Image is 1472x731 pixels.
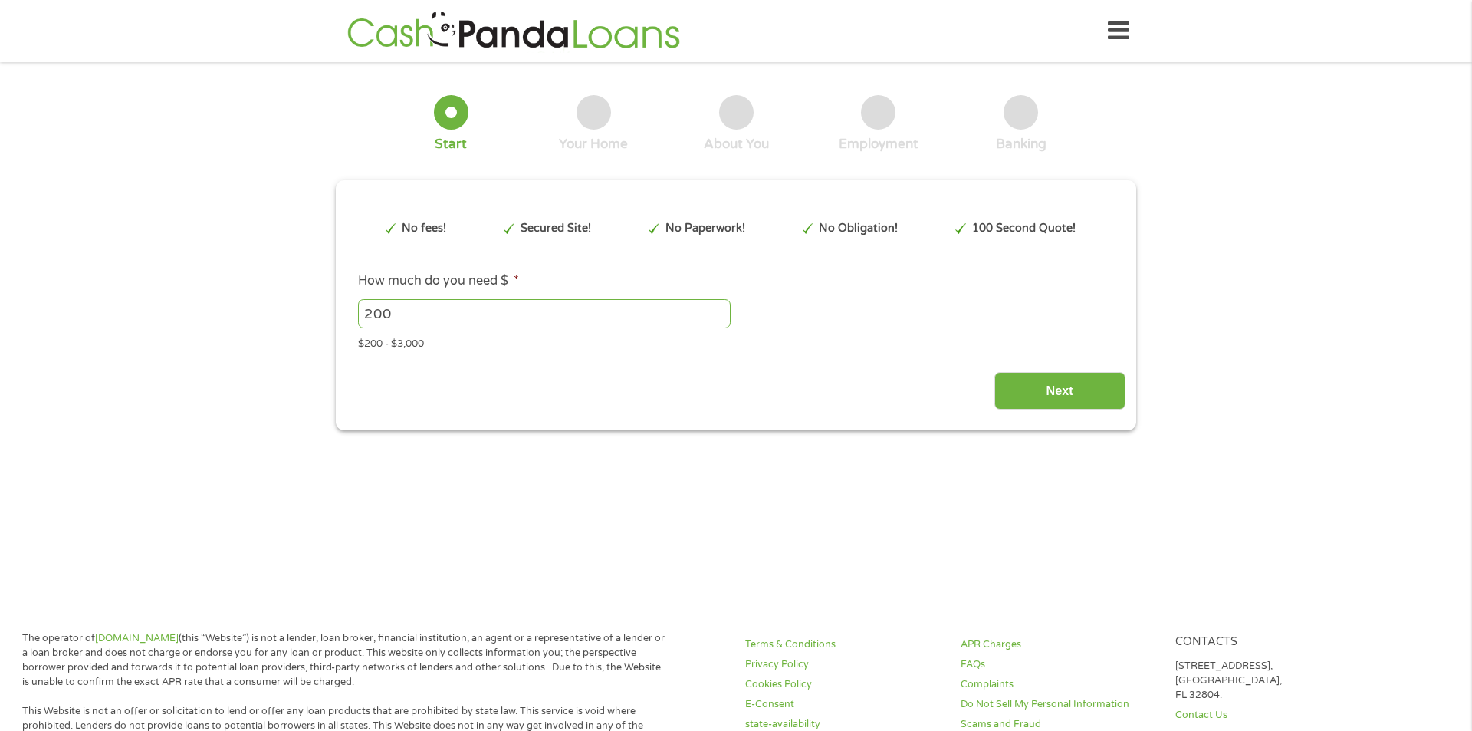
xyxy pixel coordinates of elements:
p: 100 Second Quote! [972,220,1076,237]
a: Cookies Policy [745,677,941,692]
img: GetLoanNow Logo [343,9,685,53]
a: E-Consent [745,697,941,712]
p: [STREET_ADDRESS], [GEOGRAPHIC_DATA], FL 32804. [1175,659,1372,703]
a: APR Charges [961,637,1157,652]
div: Start [435,136,467,153]
a: [DOMAIN_NAME] [95,632,179,644]
p: The operator of (this “Website”) is not a lender, loan broker, financial institution, an agent or... [22,631,667,690]
a: Contact Us [1175,708,1372,723]
div: $200 - $3,000 [358,331,1114,352]
a: Complaints [961,677,1157,692]
p: No Obligation! [819,220,898,237]
p: No Paperwork! [665,220,745,237]
p: Secured Site! [521,220,591,237]
a: Do Not Sell My Personal Information [961,697,1157,712]
h4: Contacts [1175,635,1372,650]
div: About You [704,136,769,153]
label: How much do you need $ [358,273,519,289]
input: Next [994,372,1125,410]
div: Employment [839,136,918,153]
p: No fees! [402,220,446,237]
div: Banking [996,136,1046,153]
a: FAQs [961,657,1157,672]
a: Privacy Policy [745,657,941,672]
div: Your Home [559,136,628,153]
a: Terms & Conditions [745,637,941,652]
